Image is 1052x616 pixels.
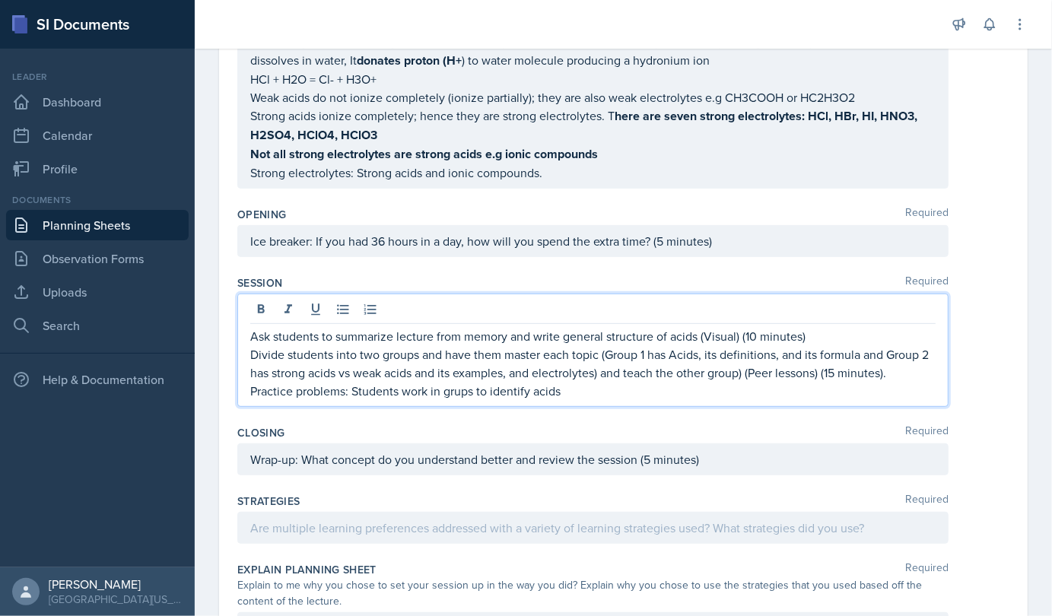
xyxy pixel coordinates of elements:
a: Uploads [6,277,189,307]
div: Documents [6,193,189,207]
a: Dashboard [6,87,189,117]
a: Profile [6,154,189,184]
label: Session [237,275,282,291]
a: Search [6,310,189,341]
p: HCl + H2O = Cl- + H3O+ [250,70,936,88]
a: Planning Sheets [6,210,189,240]
p: Weak acids do not ionize completely (ionize partially); they are also weak electrolytes e.g CH3CO... [250,88,936,106]
p: Ask students to summarize lecture from memory and write general structure of acids (Visual) (10 m... [250,327,936,345]
span: Required [905,494,949,509]
p: Strong acids ionize completely; hence they are strong electrolytes. T [250,106,936,144]
span: Required [905,562,949,577]
a: Calendar [6,120,189,151]
strong: donates proton (H+ [357,52,462,69]
p: Practice problems: Students work in grups to identify acids [250,382,936,400]
p: Strong electrolytes: Strong acids and ionic compounds. [250,164,936,182]
strong: Not all strong electrolytes are strong acids e.g ionic compounds [250,145,598,163]
p: Ice breaker: If you had 36 hours in a day, how will you spend the extra time? (5 minutes) [250,232,936,250]
p: Wrap-up: What concept do you understand better and review the session (5 minutes) [250,450,936,468]
div: [PERSON_NAME] [49,576,183,592]
span: Required [905,275,949,291]
label: Strategies [237,494,300,509]
a: Observation Forms [6,243,189,274]
div: [GEOGRAPHIC_DATA][US_STATE] [49,592,183,607]
label: Opening [237,207,286,222]
span: Required [905,425,949,440]
div: Leader [6,70,189,84]
label: Closing [237,425,284,440]
div: Explain to me why you chose to set your session up in the way you did? Explain why you chose to u... [237,577,949,609]
p: Divide students into two groups and have them master each topic (Group 1 has Acids, its definitio... [250,345,936,382]
p: Bronsted-[PERSON_NAME] definition: Acid is a proton donor while base is a proton acceptor. E.g in... [250,33,936,70]
div: Help & Documentation [6,364,189,395]
label: Explain Planning Sheet [237,562,377,577]
span: Required [905,207,949,222]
